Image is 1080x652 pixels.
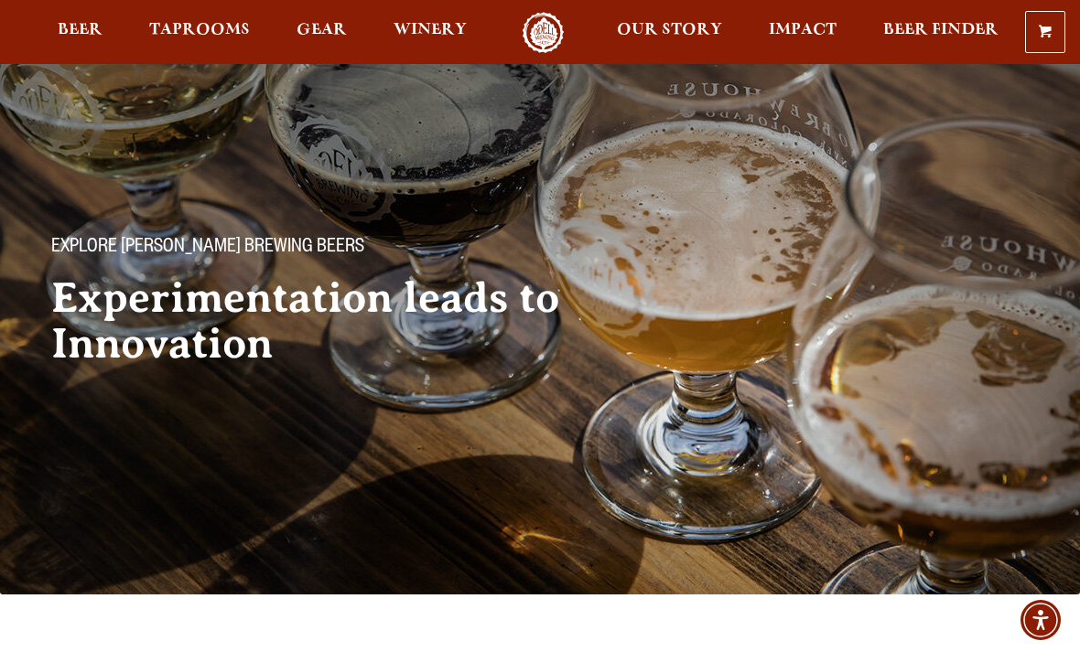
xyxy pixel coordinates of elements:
a: Odell Home [509,12,578,53]
span: Taprooms [149,23,250,37]
a: Winery [382,12,479,53]
span: Explore [PERSON_NAME] Brewing Beers [51,237,364,261]
span: Our Story [617,23,722,37]
a: Impact [757,12,848,53]
a: Beer Finder [871,12,1010,53]
span: Gear [297,23,347,37]
span: Winery [394,23,467,37]
span: Beer [58,23,103,37]
span: Beer Finder [883,23,999,37]
div: Accessibility Menu [1021,600,1061,640]
span: Impact [769,23,837,37]
h2: Experimentation leads to Innovation [51,275,622,367]
a: Gear [285,12,359,53]
a: Beer [46,12,114,53]
a: Our Story [605,12,734,53]
a: Taprooms [137,12,262,53]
